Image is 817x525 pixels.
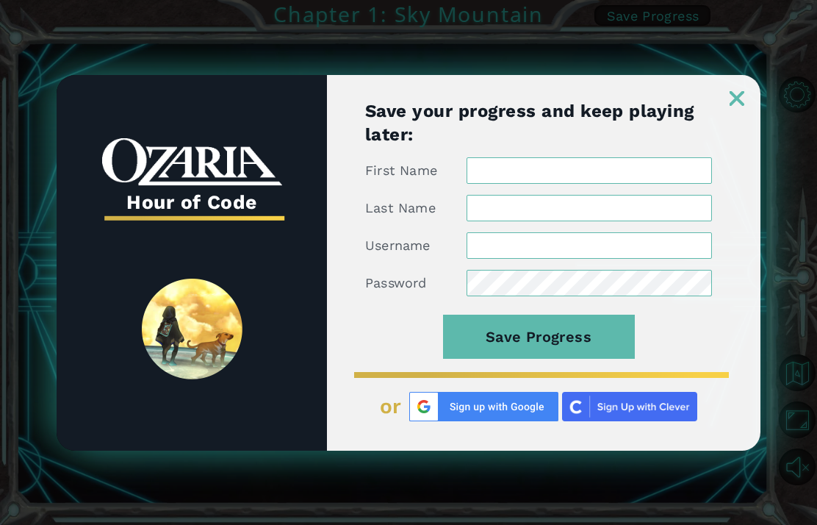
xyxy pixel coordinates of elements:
[365,162,437,179] label: First Name
[562,392,697,421] img: clever_sso_button@2x.png
[365,99,712,146] h1: Save your progress and keep playing later:
[443,315,635,359] button: Save Progress
[365,237,431,254] label: Username
[102,138,282,186] img: whiteOzariaWordmark.png
[380,395,402,418] span: or
[365,274,427,292] label: Password
[142,279,242,379] img: SpiritLandReveal.png
[102,186,282,218] h3: Hour of Code
[730,91,744,106] img: ExitButton_Dusk.png
[365,199,436,217] label: Last Name
[409,392,558,421] img: Google%20Sign%20Up.png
